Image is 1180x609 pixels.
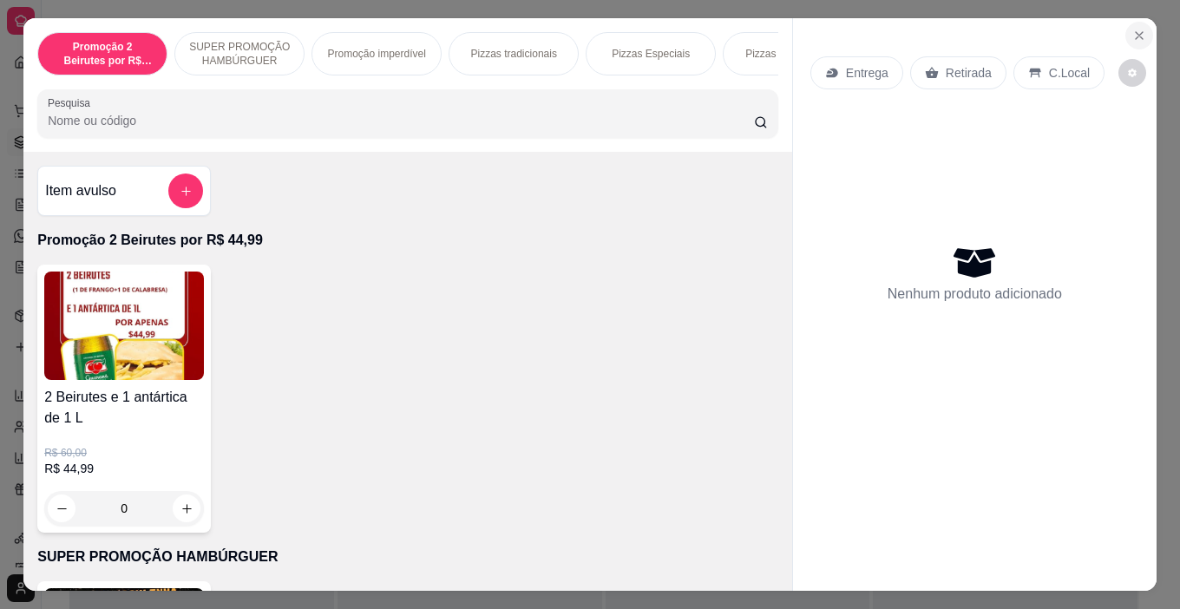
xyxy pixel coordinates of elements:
button: add-separate-item [168,174,203,208]
p: R$ 60,00 [44,446,204,460]
p: Promoção 2 Beirutes por R$ 44,99 [37,230,778,251]
p: Retirada [946,64,992,82]
button: Close [1125,22,1153,49]
button: increase-product-quantity [173,494,200,522]
p: SUPER PROMOÇÃO HAMBÚRGUER [189,40,290,68]
p: R$ 44,99 [44,460,204,477]
p: Nenhum produto adicionado [888,284,1062,304]
p: Entrega [846,64,888,82]
h4: Item avulso [45,180,116,201]
img: product-image [44,272,204,380]
p: Pizzas tradicionais [471,47,557,61]
p: Promoção imperdível [328,47,426,61]
p: SUPER PROMOÇÃO HAMBÚRGUER [37,547,778,567]
p: Promoção 2 Beirutes por R$ 44,99 [52,40,153,68]
h4: 2 Beirutes e 1 antártica de 1 L [44,387,204,429]
p: Pizzas Apreciadas [745,47,830,61]
button: decrease-product-quantity [48,494,75,522]
input: Pesquisa [48,112,754,129]
label: Pesquisa [48,95,96,110]
p: Pizzas Especiais [612,47,690,61]
button: decrease-product-quantity [1118,59,1146,87]
p: C.Local [1049,64,1090,82]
